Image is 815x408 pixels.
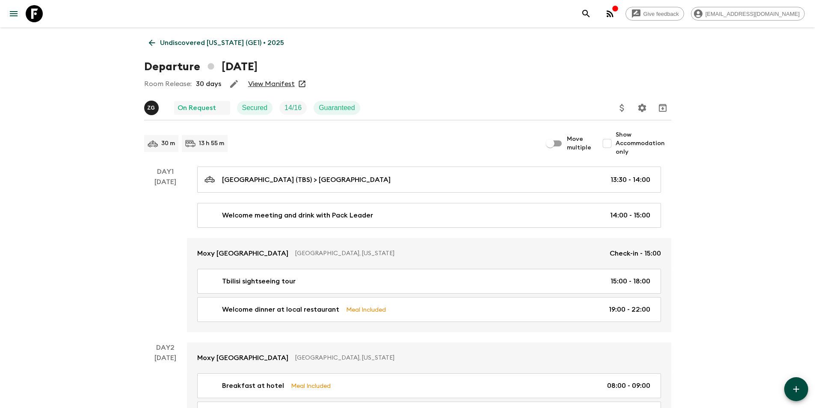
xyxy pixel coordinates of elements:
[242,103,268,113] p: Secured
[5,5,22,22] button: menu
[346,305,386,314] p: Meal Included
[222,381,284,391] p: Breakfast at hotel
[567,135,592,152] span: Move multiple
[295,249,603,258] p: [GEOGRAPHIC_DATA], [US_STATE]
[148,104,155,111] p: Z G
[199,139,224,148] p: 13 h 55 m
[691,7,805,21] div: [EMAIL_ADDRESS][DOMAIN_NAME]
[610,248,661,259] p: Check-in - 15:00
[611,276,650,286] p: 15:00 - 18:00
[222,210,373,220] p: Welcome meeting and drink with Pack Leader
[625,7,684,21] a: Give feedback
[609,304,650,315] p: 19:00 - 22:00
[196,79,221,89] p: 30 days
[248,80,295,88] a: View Manifest
[607,381,650,391] p: 08:00 - 09:00
[295,354,654,362] p: [GEOGRAPHIC_DATA], [US_STATE]
[197,248,288,259] p: Moxy [GEOGRAPHIC_DATA]
[197,269,661,294] a: Tbilisi sightseeing tour15:00 - 18:00
[279,101,307,115] div: Trip Fill
[144,58,258,75] h1: Departure [DATE]
[291,381,331,390] p: Meal Included
[613,99,631,116] button: Update Price, Early Bird Discount and Costs
[197,353,288,363] p: Moxy [GEOGRAPHIC_DATA]
[161,139,175,148] p: 30 m
[187,342,671,373] a: Moxy [GEOGRAPHIC_DATA][GEOGRAPHIC_DATA], [US_STATE]
[144,101,160,115] button: ZG
[319,103,355,113] p: Guaranteed
[144,167,187,177] p: Day 1
[197,373,661,398] a: Breakfast at hotelMeal Included08:00 - 09:00
[237,101,273,115] div: Secured
[144,342,187,353] p: Day 2
[701,11,804,17] span: [EMAIL_ADDRESS][DOMAIN_NAME]
[144,103,160,110] span: Zura Goglichidze
[616,131,671,156] span: Show Accommodation only
[187,238,671,269] a: Moxy [GEOGRAPHIC_DATA][GEOGRAPHIC_DATA], [US_STATE]Check-in - 15:00
[178,103,216,113] p: On Request
[222,175,391,185] p: [GEOGRAPHIC_DATA] (TBS) > [GEOGRAPHIC_DATA]
[634,99,651,116] button: Settings
[144,79,192,89] p: Room Release:
[654,99,671,116] button: Archive (Completed, Cancelled or Unsynced Departures only)
[222,304,339,315] p: Welcome dinner at local restaurant
[285,103,302,113] p: 14 / 16
[197,203,661,228] a: Welcome meeting and drink with Pack Leader14:00 - 15:00
[639,11,684,17] span: Give feedback
[578,5,595,22] button: search adventures
[154,177,176,332] div: [DATE]
[160,38,284,48] p: Undiscovered [US_STATE] (GE1) • 2025
[144,34,289,51] a: Undiscovered [US_STATE] (GE1) • 2025
[222,276,296,286] p: Tbilisi sightseeing tour
[611,175,650,185] p: 13:30 - 14:00
[610,210,650,220] p: 14:00 - 15:00
[197,167,661,193] a: [GEOGRAPHIC_DATA] (TBS) > [GEOGRAPHIC_DATA]13:30 - 14:00
[197,297,661,322] a: Welcome dinner at local restaurantMeal Included19:00 - 22:00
